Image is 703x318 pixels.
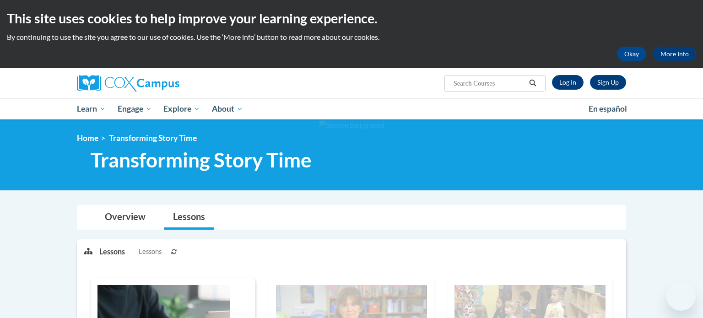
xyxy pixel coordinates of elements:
[77,75,251,92] a: Cox Campus
[590,75,626,90] a: Register
[7,32,696,42] p: By continuing to use the site you agree to our use of cookies. Use the ‘More info’ button to read...
[109,133,197,143] span: Transforming Story Time
[552,75,584,90] a: Log In
[163,103,200,114] span: Explore
[139,247,162,257] span: Lessons
[118,103,152,114] span: Engage
[526,78,540,89] button: Search
[164,205,214,230] a: Lessons
[212,103,243,114] span: About
[7,9,696,27] h2: This site uses cookies to help improve your learning experience.
[589,104,627,113] span: En español
[453,78,526,89] input: Search Courses
[653,47,696,61] a: More Info
[91,148,312,172] span: Transforming Story Time
[617,47,646,61] button: Okay
[63,98,640,119] div: Main menu
[583,99,633,119] a: En español
[319,120,384,130] img: Section background
[77,103,106,114] span: Learn
[112,98,158,119] a: Engage
[77,75,179,92] img: Cox Campus
[157,98,206,119] a: Explore
[77,133,98,143] a: Home
[71,98,112,119] a: Learn
[666,281,696,311] iframe: Button to launch messaging window
[99,247,125,257] p: Lessons
[96,205,155,230] a: Overview
[206,98,249,119] a: About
